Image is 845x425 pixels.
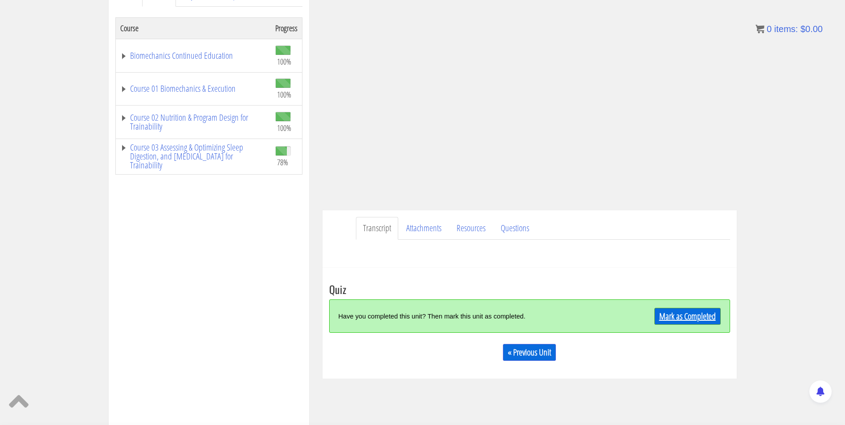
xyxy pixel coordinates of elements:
a: Questions [494,217,536,240]
span: $ [800,24,805,34]
a: Resources [449,217,493,240]
span: 100% [277,57,291,66]
bdi: 0.00 [800,24,823,34]
span: 100% [277,90,291,99]
a: Transcript [356,217,398,240]
span: items: [774,24,798,34]
span: 78% [277,157,288,167]
a: Course 01 Biomechanics & Execution [120,84,266,93]
a: 0 items: $0.00 [755,24,823,34]
a: Attachments [399,217,449,240]
h3: Quiz [329,283,730,295]
img: icon11.png [755,25,764,33]
th: Progress [271,17,302,39]
a: Mark as Completed [654,308,721,325]
span: 100% [277,123,291,133]
div: Have you completed this unit? Then mark this unit as completed. [339,306,620,326]
a: « Previous Unit [503,344,556,361]
span: 0 [767,24,772,34]
a: Course 02 Nutrition & Program Design for Trainability [120,113,266,131]
a: Course 03 Assessing & Optimizing Sleep Digestion, and [MEDICAL_DATA] for Trainability [120,143,266,170]
a: Biomechanics Continued Education [120,51,266,60]
th: Course [115,17,271,39]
